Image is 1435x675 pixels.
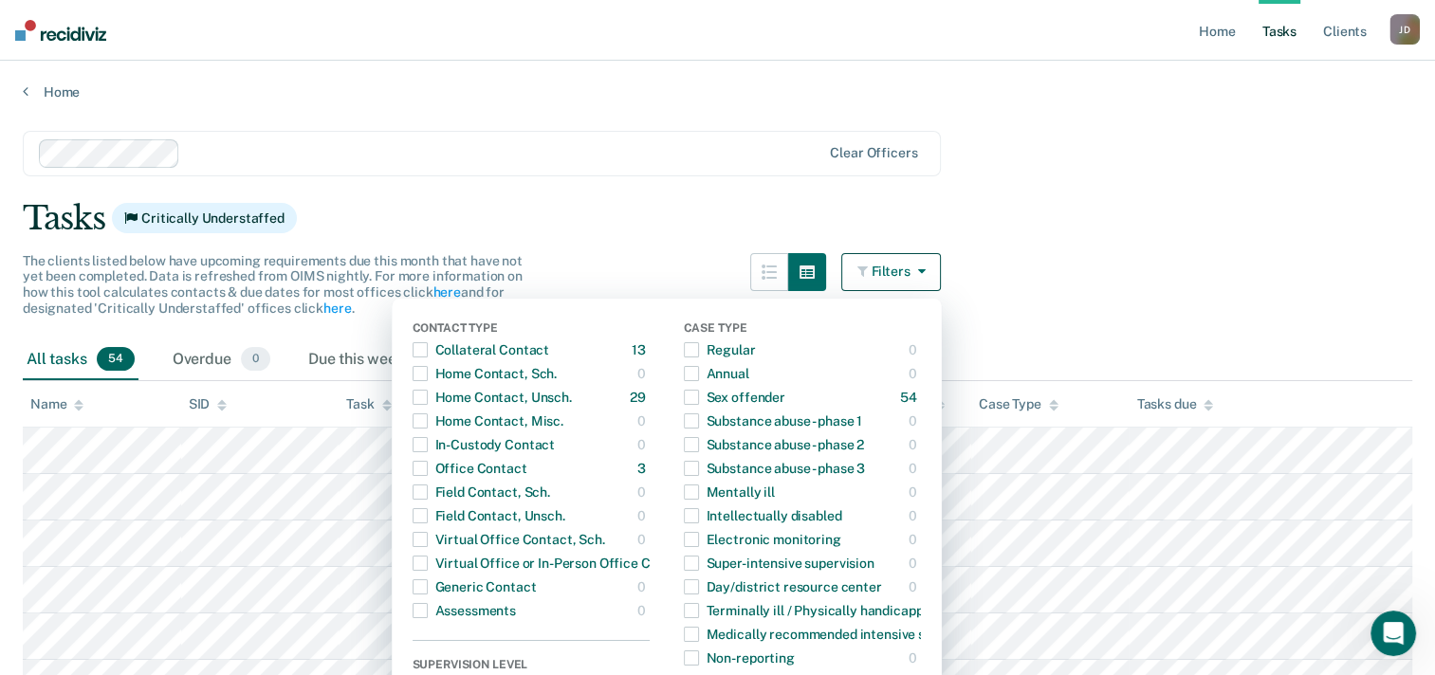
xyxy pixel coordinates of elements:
[909,477,921,507] div: 0
[684,406,863,436] div: Substance abuse - phase 1
[413,358,557,389] div: Home Contact, Sch.
[900,382,921,412] div: 54
[637,477,650,507] div: 0
[413,321,650,338] div: Contact Type
[413,335,549,365] div: Collateral Contact
[413,595,516,626] div: Assessments
[413,658,650,675] div: Supervision Level
[684,477,775,507] div: Mentally ill
[684,595,939,626] div: Terminally ill / Physically handicapped
[909,335,921,365] div: 0
[684,453,866,483] div: Substance abuse - phase 3
[112,203,297,233] span: Critically Understaffed
[169,339,274,381] div: Overdue0
[323,301,351,316] a: here
[189,396,228,412] div: SID
[684,643,795,673] div: Non-reporting
[413,477,550,507] div: Field Contact, Sch.
[830,145,917,161] div: Clear officers
[909,453,921,483] div: 0
[413,382,572,412] div: Home Contact, Unsch.
[1389,14,1420,45] button: JD
[909,524,921,555] div: 0
[909,501,921,531] div: 0
[684,335,756,365] div: Regular
[1371,611,1416,656] iframe: Intercom live chat
[23,83,1412,100] a: Home
[637,453,650,483] div: 3
[684,572,882,602] div: Day/district resource center
[304,339,448,381] div: Due this week0
[684,429,865,460] div: Substance abuse - phase 2
[346,396,391,412] div: Task
[684,382,785,412] div: Sex offender
[23,253,523,316] span: The clients listed below have upcoming requirements due this month that have not yet been complet...
[637,406,650,436] div: 0
[909,406,921,436] div: 0
[637,358,650,389] div: 0
[909,548,921,578] div: 0
[23,199,1412,238] div: Tasks
[841,253,942,291] button: Filters
[632,335,650,365] div: 13
[909,429,921,460] div: 0
[684,501,842,531] div: Intellectually disabled
[637,429,650,460] div: 0
[684,548,874,578] div: Super-intensive supervision
[684,321,921,338] div: Case Type
[1389,14,1420,45] div: J D
[979,396,1058,412] div: Case Type
[413,548,691,578] div: Virtual Office or In-Person Office Contact
[30,396,83,412] div: Name
[97,347,135,372] span: 54
[909,572,921,602] div: 0
[23,339,138,381] div: All tasks54
[637,501,650,531] div: 0
[684,358,749,389] div: Annual
[909,643,921,673] div: 0
[1136,396,1213,412] div: Tasks due
[637,595,650,626] div: 0
[684,619,988,649] div: Medically recommended intensive supervision
[637,524,650,555] div: 0
[630,382,650,412] div: 29
[413,429,555,460] div: In-Custody Contact
[432,284,460,300] a: here
[241,347,270,372] span: 0
[15,20,106,41] img: Recidiviz
[909,358,921,389] div: 0
[637,572,650,602] div: 0
[413,453,527,483] div: Office Contact
[413,406,563,436] div: Home Contact, Misc.
[413,501,565,531] div: Field Contact, Unsch.
[413,524,605,555] div: Virtual Office Contact, Sch.
[413,572,537,602] div: Generic Contact
[684,524,841,555] div: Electronic monitoring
